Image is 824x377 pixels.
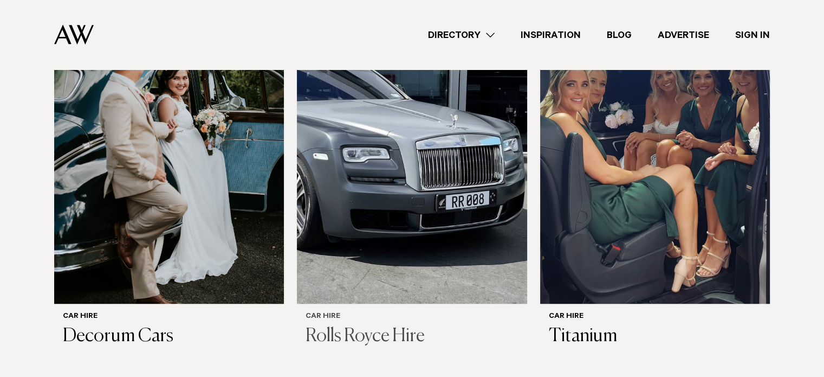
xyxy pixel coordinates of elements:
[306,325,518,348] h3: Rolls Royce Hire
[63,325,275,348] h3: Decorum Cars
[722,28,783,42] a: Sign In
[54,24,94,44] img: Auckland Weddings Logo
[508,28,594,42] a: Inspiration
[415,28,508,42] a: Directory
[549,325,761,348] h3: Titanium
[645,28,722,42] a: Advertise
[549,312,761,322] h6: Car Hire
[594,28,645,42] a: Blog
[63,312,275,322] h6: Car Hire
[306,312,518,322] h6: Car Hire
